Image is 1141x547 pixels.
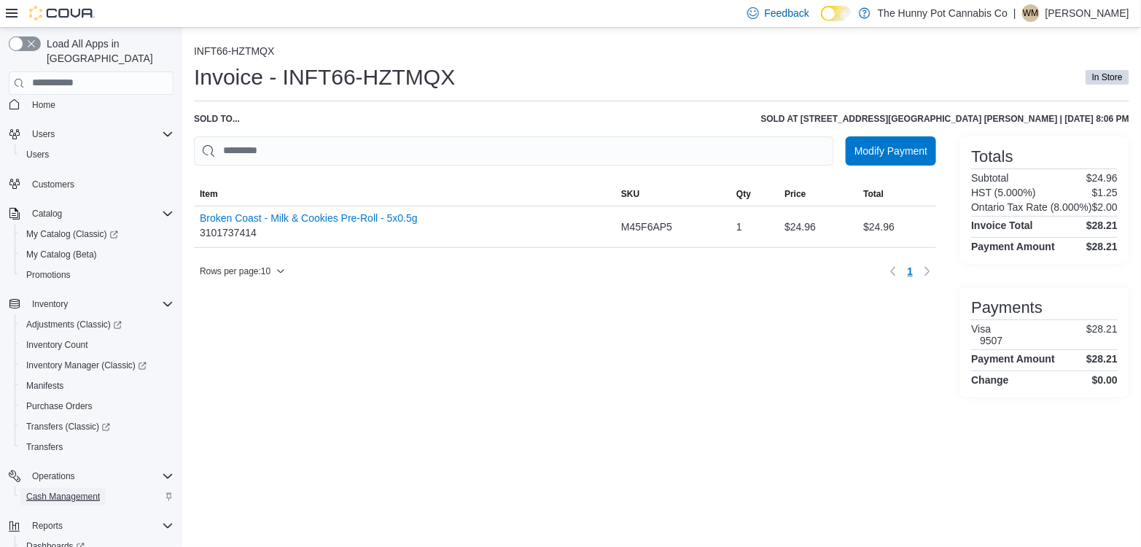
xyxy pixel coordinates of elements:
[20,146,174,163] span: Users
[26,468,174,485] span: Operations
[26,295,74,313] button: Inventory
[971,353,1055,365] h4: Payment Amount
[20,377,174,395] span: Manifests
[863,188,884,200] span: Total
[971,374,1008,386] h4: Change
[1092,71,1123,84] span: In Store
[971,299,1043,317] h3: Payments
[15,314,179,335] a: Adjustments (Classic)
[26,269,71,281] span: Promotions
[20,488,174,505] span: Cash Management
[779,182,857,206] button: Price
[26,319,122,330] span: Adjustments (Classic)
[20,316,174,333] span: Adjustments (Classic)
[26,360,147,371] span: Inventory Manager (Classic)
[20,397,174,415] span: Purchase Orders
[26,441,63,453] span: Transfers
[26,249,97,260] span: My Catalog (Beta)
[919,263,936,280] button: Next page
[1086,172,1118,184] p: $24.96
[908,264,914,279] span: 1
[1045,4,1129,22] p: [PERSON_NAME]
[731,182,779,206] button: Qty
[20,266,174,284] span: Promotions
[854,144,927,158] span: Modify Payment
[20,225,124,243] a: My Catalog (Classic)
[846,136,936,166] button: Modify Payment
[26,149,49,160] span: Users
[3,516,179,536] button: Reports
[26,517,174,535] span: Reports
[20,357,174,374] span: Inventory Manager (Classic)
[20,336,174,354] span: Inventory Count
[3,124,179,144] button: Users
[1086,70,1129,85] span: In Store
[3,94,179,115] button: Home
[20,246,174,263] span: My Catalog (Beta)
[200,212,418,241] div: 3101737414
[20,418,174,435] span: Transfers (Classic)
[821,6,852,21] input: Dark Mode
[32,128,55,140] span: Users
[32,298,68,310] span: Inventory
[731,212,779,241] div: 1
[1086,323,1118,346] p: $28.21
[200,188,218,200] span: Item
[971,148,1013,166] h3: Totals
[765,6,809,20] span: Feedback
[621,218,672,236] span: M45F6AP5
[20,266,77,284] a: Promotions
[194,182,615,206] button: Item
[200,265,270,277] span: Rows per page : 10
[20,246,103,263] a: My Catalog (Beta)
[3,466,179,486] button: Operations
[26,175,174,193] span: Customers
[15,244,179,265] button: My Catalog (Beta)
[615,182,731,206] button: SKU
[194,63,455,92] h1: Invoice - INFT66-HZTMQX
[26,517,69,535] button: Reports
[26,125,61,143] button: Users
[26,400,93,412] span: Purchase Orders
[15,335,179,355] button: Inventory Count
[980,335,1002,346] h6: 9507
[20,488,106,505] a: Cash Management
[26,96,61,114] a: Home
[971,172,1008,184] h6: Subtotal
[26,125,174,143] span: Users
[1086,241,1118,252] h4: $28.21
[15,355,179,376] a: Inventory Manager (Classic)
[29,6,95,20] img: Cova
[971,201,1092,213] h6: Ontario Tax Rate (8.000%)
[15,265,179,285] button: Promotions
[20,438,174,456] span: Transfers
[20,357,152,374] a: Inventory Manager (Classic)
[902,260,919,283] ul: Pagination for table: MemoryTable from EuiInMemoryTable
[15,376,179,396] button: Manifests
[20,418,116,435] a: Transfers (Classic)
[971,220,1033,231] h4: Invoice Total
[26,380,63,392] span: Manifests
[15,416,179,437] a: Transfers (Classic)
[1023,4,1038,22] span: WM
[32,99,55,111] span: Home
[15,144,179,165] button: Users
[32,470,75,482] span: Operations
[26,295,174,313] span: Inventory
[1092,201,1118,213] p: $2.00
[20,316,128,333] a: Adjustments (Classic)
[971,241,1055,252] h4: Payment Amount
[15,396,179,416] button: Purchase Orders
[26,96,174,114] span: Home
[1092,374,1118,386] h4: $0.00
[26,468,81,485] button: Operations
[821,21,822,22] span: Dark Mode
[20,438,69,456] a: Transfers
[1022,4,1040,22] div: Waseem Mohammed
[878,4,1008,22] p: The Hunny Pot Cannabis Co
[3,203,179,224] button: Catalog
[41,36,174,66] span: Load All Apps in [GEOGRAPHIC_DATA]
[15,437,179,457] button: Transfers
[32,208,62,220] span: Catalog
[15,486,179,507] button: Cash Management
